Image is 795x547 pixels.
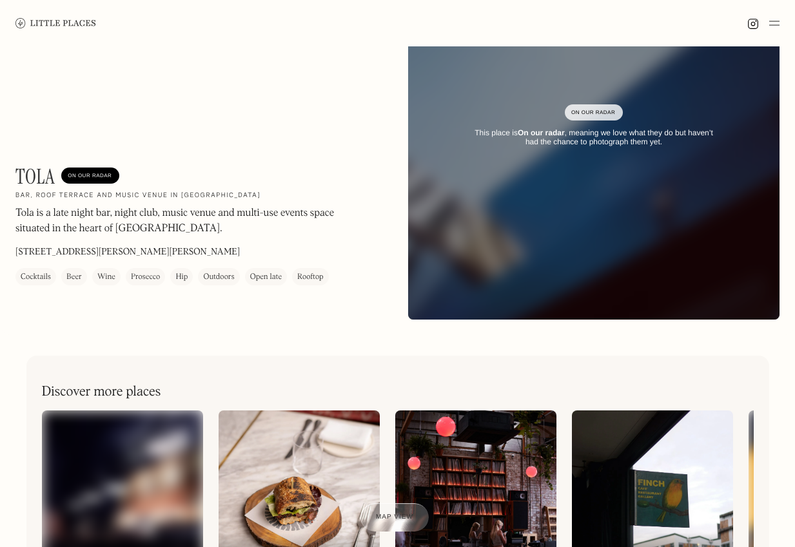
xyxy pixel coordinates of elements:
[15,191,260,200] h2: Bar, roof terrace and music venue in [GEOGRAPHIC_DATA]
[250,271,282,283] div: Open late
[42,384,161,400] h2: Discover more places
[175,271,188,283] div: Hip
[376,513,413,521] span: Map view
[97,271,115,283] div: Wine
[203,271,234,283] div: Outdoors
[297,271,324,283] div: Rooftop
[518,128,565,137] strong: On our radar
[66,271,82,283] div: Beer
[467,128,720,147] div: This place is , meaning we love what they do but haven’t had the chance to photograph them yet.
[21,271,51,283] div: Cocktails
[68,169,113,182] div: On Our Radar
[15,245,240,259] p: [STREET_ADDRESS][PERSON_NAME][PERSON_NAME]
[360,503,429,532] a: Map view
[131,271,160,283] div: Prosecco
[571,106,616,119] div: On Our Radar
[15,164,55,189] h1: TOLA
[15,206,364,236] p: Tola is a late night bar, night club, music venue and multi-use events space situated in the hear...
